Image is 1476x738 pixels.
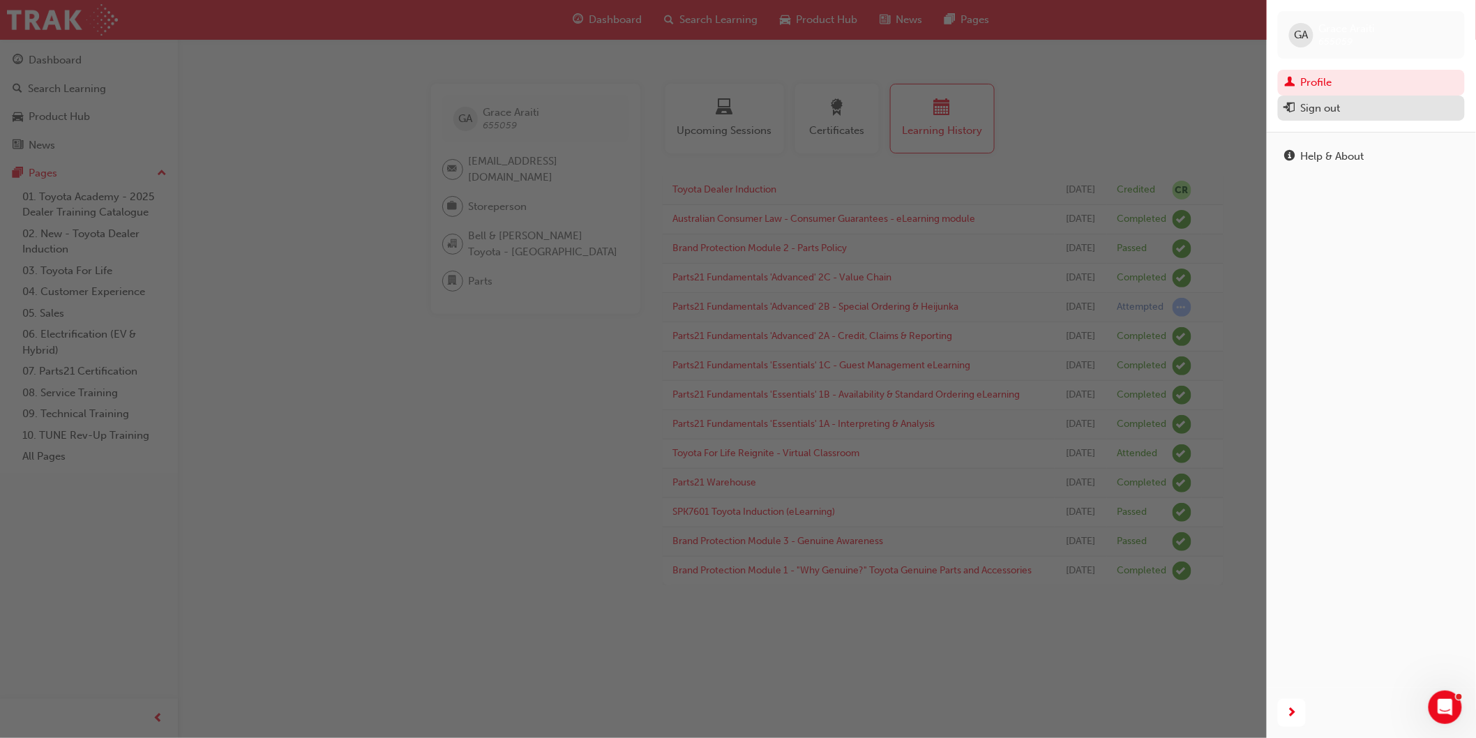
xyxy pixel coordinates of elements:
[1278,96,1465,121] button: Sign out
[1287,705,1297,722] span: next-icon
[1319,22,1376,35] span: Grace Araiti
[1295,27,1309,43] span: GA
[1278,70,1465,96] a: Profile
[1285,151,1295,163] span: info-icon
[1285,103,1295,115] span: exit-icon
[1429,691,1462,724] iframe: Intercom live chat
[1285,77,1295,89] span: man-icon
[1278,144,1465,170] a: Help & About
[1319,36,1353,47] span: 655059
[1301,149,1364,165] div: Help & About
[1301,100,1341,116] div: Sign out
